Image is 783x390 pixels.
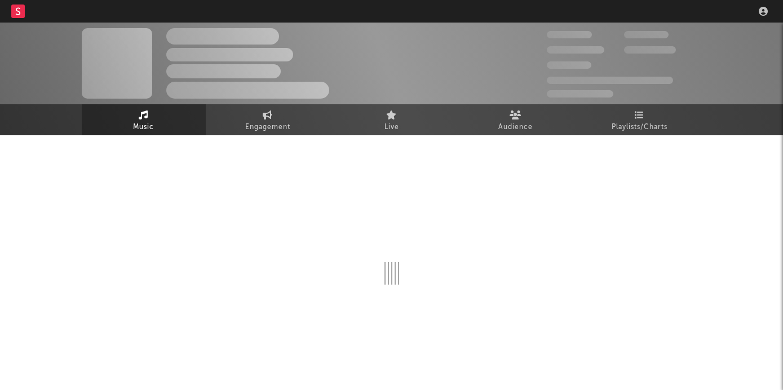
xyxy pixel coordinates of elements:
span: 100,000 [624,31,669,38]
span: Jump Score: 85.0 [547,90,613,97]
span: Engagement [245,121,290,134]
span: 100,000 [547,61,591,69]
span: Live [384,121,399,134]
span: 300,000 [547,31,592,38]
span: Music [133,121,154,134]
span: 50,000,000 [547,46,604,54]
a: Audience [454,104,578,135]
a: Playlists/Charts [578,104,702,135]
span: 1,000,000 [624,46,676,54]
span: Audience [498,121,533,134]
a: Music [82,104,206,135]
span: 50,000,000 Monthly Listeners [547,77,673,84]
a: Engagement [206,104,330,135]
a: Live [330,104,454,135]
span: Playlists/Charts [612,121,667,134]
